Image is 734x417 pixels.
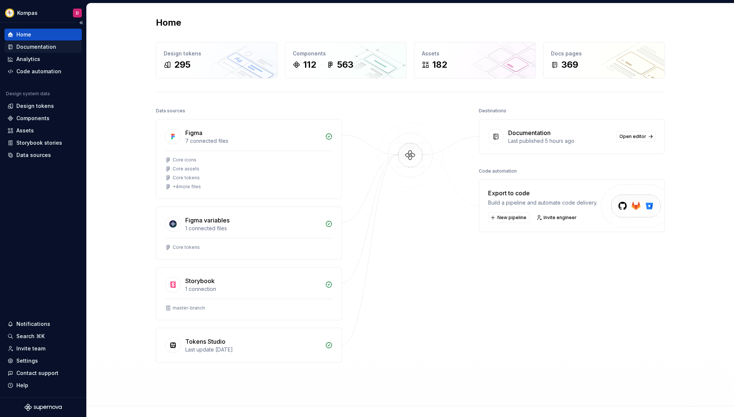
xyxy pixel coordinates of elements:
div: Build a pipeline and automate code delivery. [488,199,597,206]
div: Contact support [16,369,58,377]
a: Invite team [4,343,82,355]
div: Design tokens [16,102,54,110]
svg: Supernova Logo [25,404,62,411]
h2: Home [156,17,181,29]
span: Invite engineer [544,215,577,221]
div: Notifications [16,320,50,328]
div: Documentation [16,43,56,51]
div: Tokens Studio [185,337,225,346]
button: Notifications [4,318,82,330]
div: Core icons [173,157,196,163]
div: Assets [422,50,528,57]
div: Help [16,382,28,389]
div: Figma variables [185,216,230,225]
button: New pipeline [488,212,530,223]
div: D [76,10,79,16]
div: Data sources [16,151,51,159]
div: Core tokens [173,175,200,181]
button: Help [4,379,82,391]
div: Design system data [6,91,50,97]
div: Documentation [508,128,551,137]
div: Storybook [185,276,215,285]
a: Analytics [4,53,82,65]
span: New pipeline [497,215,526,221]
div: Invite team [16,345,45,352]
div: 1 connection [185,285,321,293]
div: Assets [16,127,34,134]
button: Collapse sidebar [76,17,86,28]
div: Last published 5 hours ago [508,137,612,145]
a: Data sources [4,149,82,161]
a: Components112563 [285,42,407,78]
a: Components [4,112,82,124]
div: Docs pages [551,50,657,57]
div: Search ⌘K [16,333,45,340]
a: Home [4,29,82,41]
div: Components [16,115,49,122]
a: Docs pages369 [543,42,665,78]
a: Invite engineer [534,212,580,223]
div: Design tokens [164,50,270,57]
div: Export to code [488,189,597,198]
div: 295 [174,59,190,71]
a: Storybook stories [4,137,82,149]
div: Home [16,31,31,38]
div: 1 connected files [185,225,321,232]
div: Code automation [479,166,517,176]
button: KompasD [1,5,85,21]
div: 563 [337,59,353,71]
a: Figma variables1 connected filesCore tokens [156,206,342,260]
a: Assets [4,125,82,137]
a: Tokens StudioLast update [DATE] [156,328,342,363]
div: 7 connected files [185,137,321,145]
img: 08074ee4-1ecd-486d-a7dc-923fcc0bed6c.png [5,9,14,17]
div: Core assets [173,166,199,172]
a: Design tokens [4,100,82,112]
a: Figma7 connected filesCore iconsCore assetsCore tokens+4more files [156,119,342,199]
div: Storybook stories [16,139,62,147]
div: Components [293,50,399,57]
a: Design tokens295 [156,42,278,78]
div: Analytics [16,55,40,63]
div: Destinations [479,106,506,116]
div: Settings [16,357,38,365]
div: 182 [432,59,447,71]
a: Open editor [616,131,656,142]
div: 112 [303,59,316,71]
button: Search ⌘K [4,330,82,342]
div: Data sources [156,106,185,116]
div: Figma [185,128,202,137]
div: Last update [DATE] [185,346,321,353]
a: Code automation [4,65,82,77]
div: Kompas [17,9,38,17]
button: Contact support [4,367,82,379]
span: Open editor [619,134,646,139]
div: 369 [561,59,578,71]
a: Storybook1 connectionmaster-branch [156,267,342,320]
a: Assets182 [414,42,536,78]
div: Code automation [16,68,61,75]
div: + 4 more files [173,184,201,190]
div: master-branch [173,305,205,311]
a: Documentation [4,41,82,53]
a: Settings [4,355,82,367]
div: Core tokens [173,244,200,250]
